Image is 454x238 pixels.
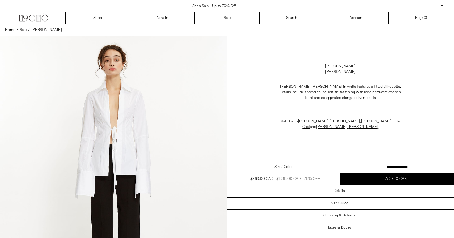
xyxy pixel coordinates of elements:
[327,226,351,230] h3: Taxes & Duties
[66,12,130,24] a: Shop
[31,27,62,33] a: [PERSON_NAME]
[389,12,453,24] a: Bag ()
[17,27,18,33] span: /
[323,213,355,218] h3: Shipping & Returns
[424,15,427,21] span: )
[276,176,301,182] div: $1,210.00 CAD
[324,12,389,24] a: Account
[20,27,27,33] a: Sale
[274,164,281,170] span: Size
[195,12,259,24] a: Sale
[298,119,360,124] a: [PERSON_NAME] [PERSON_NAME]
[5,27,15,33] a: Home
[316,125,378,130] a: [PERSON_NAME] [PERSON_NAME]
[5,28,15,32] span: Home
[260,12,324,24] a: Search
[325,69,356,75] div: [PERSON_NAME]
[385,176,409,181] span: Add to cart
[20,28,27,32] span: Sale
[334,189,345,193] h3: Details
[28,27,30,33] span: /
[331,201,348,206] h3: Size Guide
[280,84,401,100] span: [PERSON_NAME] [PERSON_NAME] in white features a fitted silhouette. Details include spread collar,...
[130,12,195,24] a: New In
[304,176,320,182] div: 70% OFF
[280,119,401,130] span: Styled with , and
[250,176,273,182] div: $363.00 CAD
[31,28,62,32] span: [PERSON_NAME]
[281,164,293,170] span: / Color
[340,173,454,185] button: Add to cart
[424,15,426,20] span: 0
[192,4,236,9] a: Shop Sale - Up to 70% Off
[325,64,356,69] a: [PERSON_NAME]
